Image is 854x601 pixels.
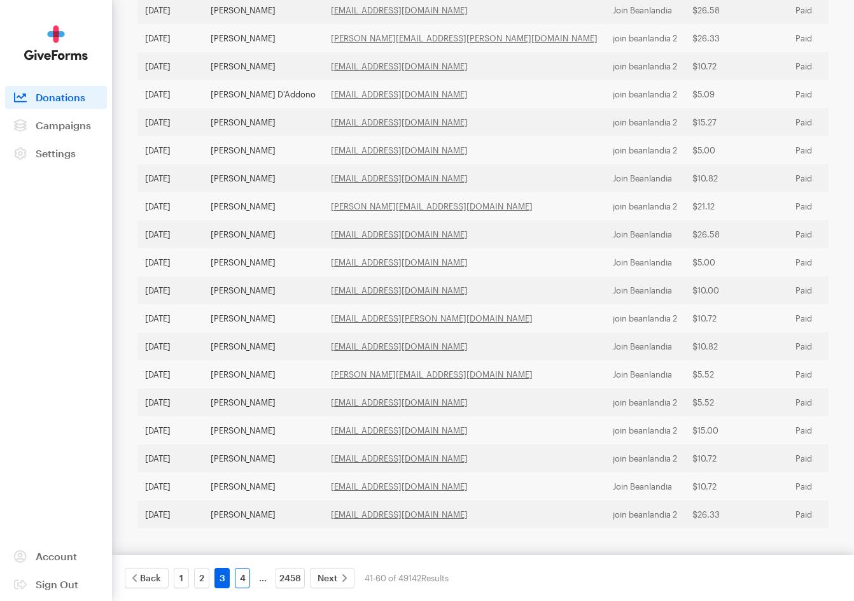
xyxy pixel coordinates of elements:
span: Back [140,570,161,586]
td: $5.52 [685,388,788,416]
span: Settings [36,147,76,159]
a: [EMAIL_ADDRESS][DOMAIN_NAME] [331,341,468,351]
td: $10.82 [685,332,788,360]
td: Join Beanlandia [605,360,685,388]
td: join beanlandia 2 [605,444,685,472]
td: [PERSON_NAME] [203,276,323,304]
td: Join Beanlandia [605,248,685,276]
td: $15.27 [685,108,788,136]
td: [DATE] [137,388,203,416]
td: $10.72 [685,52,788,80]
td: [DATE] [137,276,203,304]
td: join beanlandia 2 [605,108,685,136]
a: 2 [194,568,209,588]
td: [PERSON_NAME] [203,472,323,500]
td: join beanlandia 2 [605,388,685,416]
a: [EMAIL_ADDRESS][DOMAIN_NAME] [331,481,468,491]
td: $5.09 [685,80,788,108]
td: join beanlandia 2 [605,500,685,528]
td: [PERSON_NAME] [203,192,323,220]
a: Settings [5,142,107,165]
span: Results [421,573,449,583]
td: [DATE] [137,24,203,52]
td: join beanlandia 2 [605,416,685,444]
td: [PERSON_NAME] [203,500,323,528]
td: $10.72 [685,472,788,500]
td: [PERSON_NAME] [203,136,323,164]
a: [EMAIL_ADDRESS][DOMAIN_NAME] [331,5,468,15]
td: [PERSON_NAME] [203,416,323,444]
a: Account [5,545,107,568]
td: [DATE] [137,444,203,472]
a: [EMAIL_ADDRESS][DOMAIN_NAME] [331,285,468,295]
td: join beanlandia 2 [605,304,685,332]
td: [DATE] [137,80,203,108]
a: [EMAIL_ADDRESS][DOMAIN_NAME] [331,257,468,267]
td: [PERSON_NAME] [203,444,323,472]
a: [EMAIL_ADDRESS][DOMAIN_NAME] [331,117,468,127]
span: Campaigns [36,119,91,131]
div: 41-60 of 49142 [365,568,449,588]
td: Join Beanlandia [605,276,685,304]
a: [PERSON_NAME][EMAIL_ADDRESS][DOMAIN_NAME] [331,201,533,211]
td: [DATE] [137,136,203,164]
td: $5.00 [685,136,788,164]
td: [DATE] [137,500,203,528]
td: [PERSON_NAME] [203,24,323,52]
a: [PERSON_NAME][EMAIL_ADDRESS][PERSON_NAME][DOMAIN_NAME] [331,33,598,43]
a: [EMAIL_ADDRESS][DOMAIN_NAME] [331,425,468,435]
a: [EMAIL_ADDRESS][DOMAIN_NAME] [331,509,468,520]
td: [PERSON_NAME] [203,164,323,192]
a: Back [125,568,169,588]
a: Sign Out [5,573,107,596]
td: $15.00 [685,416,788,444]
td: $10.00 [685,276,788,304]
td: [PERSON_NAME] [203,304,323,332]
td: [PERSON_NAME] [203,248,323,276]
td: [PERSON_NAME] [203,360,323,388]
a: [EMAIL_ADDRESS][DOMAIN_NAME] [331,397,468,407]
td: join beanlandia 2 [605,52,685,80]
td: Join Beanlandia [605,220,685,248]
a: [EMAIL_ADDRESS][DOMAIN_NAME] [331,145,468,155]
td: $26.33 [685,24,788,52]
td: [PERSON_NAME] D'Addono [203,80,323,108]
td: Join Beanlandia [605,472,685,500]
td: [DATE] [137,164,203,192]
img: GiveForms [24,25,88,60]
a: 2458 [276,568,305,588]
td: $10.82 [685,164,788,192]
td: $10.72 [685,304,788,332]
td: [DATE] [137,416,203,444]
td: $5.52 [685,360,788,388]
td: [PERSON_NAME] [203,52,323,80]
a: Campaigns [5,114,107,137]
td: $21.12 [685,192,788,220]
a: [EMAIL_ADDRESS][DOMAIN_NAME] [331,89,468,99]
td: [DATE] [137,192,203,220]
td: [DATE] [137,304,203,332]
td: [PERSON_NAME] [203,332,323,360]
td: join beanlandia 2 [605,136,685,164]
td: $10.72 [685,444,788,472]
span: Donations [36,91,85,103]
td: [DATE] [137,248,203,276]
td: [DATE] [137,108,203,136]
a: [EMAIL_ADDRESS][DOMAIN_NAME] [331,173,468,183]
a: 1 [174,568,189,588]
td: $26.33 [685,500,788,528]
td: [DATE] [137,332,203,360]
td: join beanlandia 2 [605,24,685,52]
a: [EMAIL_ADDRESS][DOMAIN_NAME] [331,453,468,463]
a: Donations [5,86,107,109]
td: [PERSON_NAME] [203,108,323,136]
td: [PERSON_NAME] [203,220,323,248]
a: [EMAIL_ADDRESS][DOMAIN_NAME] [331,61,468,71]
span: Account [36,550,77,562]
td: $5.00 [685,248,788,276]
a: [EMAIL_ADDRESS][DOMAIN_NAME] [331,229,468,239]
a: [PERSON_NAME][EMAIL_ADDRESS][DOMAIN_NAME] [331,369,533,379]
td: join beanlandia 2 [605,192,685,220]
td: [PERSON_NAME] [203,388,323,416]
a: Next [310,568,354,588]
